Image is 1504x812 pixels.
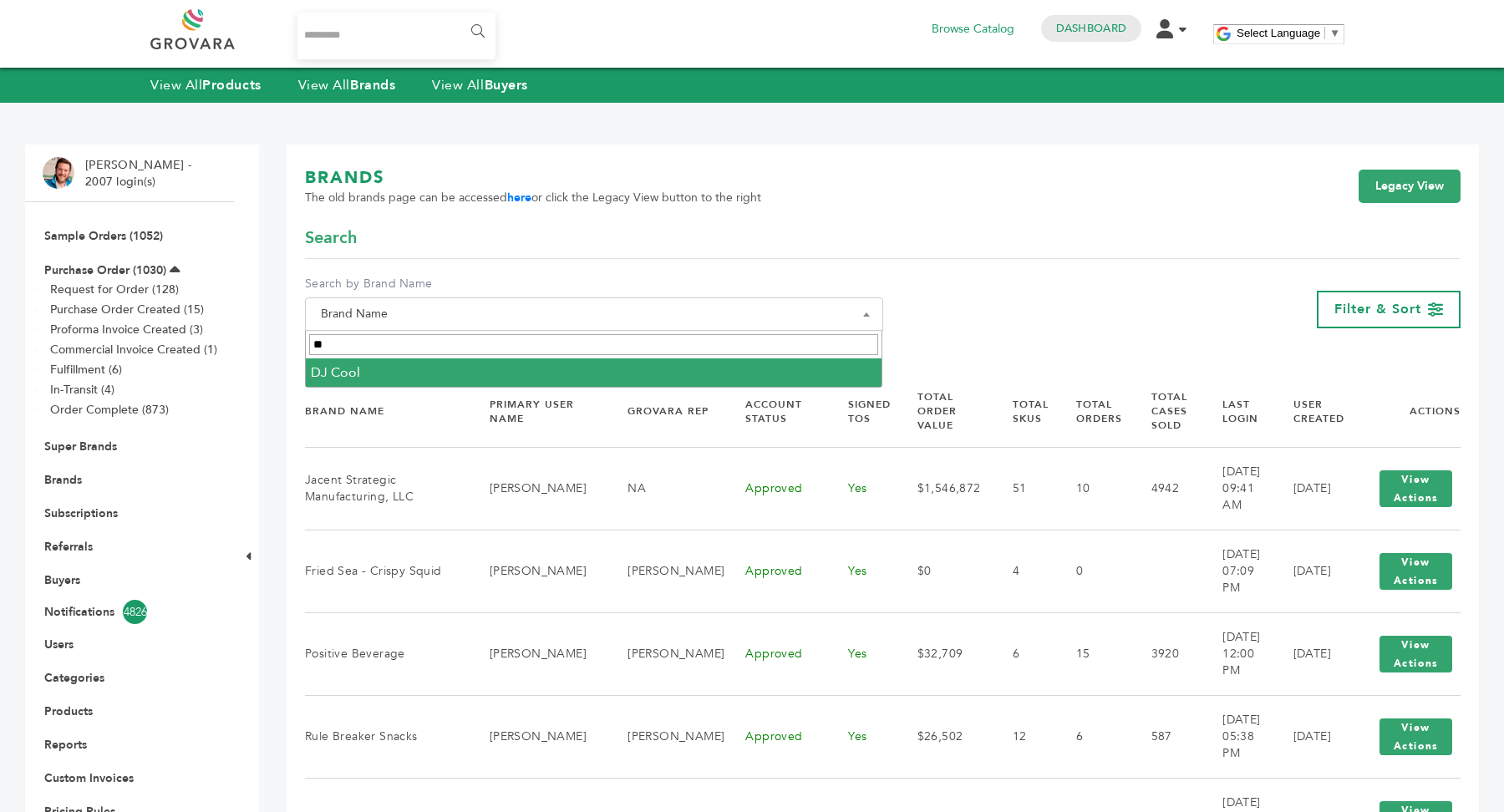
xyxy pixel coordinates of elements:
[314,302,874,326] span: Brand Name
[1202,612,1272,695] td: [DATE] 12:00 PM
[607,530,724,612] td: [PERSON_NAME]
[44,703,93,719] a: Products
[1380,718,1452,755] button: View Actions
[469,695,607,778] td: [PERSON_NAME]
[485,76,528,94] strong: Buyers
[298,76,396,94] a: View AllBrands
[44,637,74,652] a: Users
[1131,376,1202,447] th: Total Cases Sold
[1380,553,1452,590] button: View Actions
[305,376,469,447] th: Brand Name
[992,530,1055,612] td: 4
[44,600,215,624] a: Notifications4826
[306,358,882,387] li: DJ Cool
[507,190,531,206] a: here
[305,276,883,292] label: Search by Brand Name
[827,530,896,612] td: Yes
[50,322,203,337] a: Proforma Invoice Created (3)
[1329,27,1340,39] span: ▼
[44,439,117,454] a: Super Brands
[50,362,122,378] a: Fulfillment (6)
[1055,530,1131,612] td: 0
[309,334,879,355] input: Search
[1202,530,1272,612] td: [DATE] 07:09 PM
[1055,376,1131,447] th: Total Orders
[305,695,469,778] td: Rule Breaker Snacks
[724,447,827,530] td: Approved
[305,166,761,190] h1: BRANDS
[1056,21,1126,36] a: Dashboard
[469,447,607,530] td: [PERSON_NAME]
[50,282,179,297] a: Request for Order (128)
[350,76,395,94] strong: Brands
[607,612,724,695] td: [PERSON_NAME]
[44,505,118,521] a: Subscriptions
[50,382,114,398] a: In-Transit (4)
[607,695,724,778] td: [PERSON_NAME]
[44,262,166,278] a: Purchase Order (1030)
[1273,447,1351,530] td: [DATE]
[724,376,827,447] th: Account Status
[1359,170,1461,203] a: Legacy View
[992,695,1055,778] td: 12
[1380,470,1452,507] button: View Actions
[469,530,607,612] td: [PERSON_NAME]
[827,447,896,530] td: Yes
[827,612,896,695] td: Yes
[85,157,196,190] li: [PERSON_NAME] - 2007 login(s)
[44,737,87,753] a: Reports
[1380,636,1452,672] button: View Actions
[1055,447,1131,530] td: 10
[150,76,262,94] a: View AllProducts
[897,612,992,695] td: $32,709
[44,770,134,786] a: Custom Invoices
[1273,376,1351,447] th: User Created
[1202,376,1272,447] th: Last Login
[724,695,827,778] td: Approved
[1202,695,1272,778] td: [DATE] 05:38 PM
[932,20,1014,38] a: Browse Catalog
[1350,376,1461,447] th: Actions
[724,530,827,612] td: Approved
[607,447,724,530] td: NA
[897,447,992,530] td: $1,546,872
[44,472,82,488] a: Brands
[305,612,469,695] td: Positive Beverage
[297,13,495,59] input: Search...
[1055,612,1131,695] td: 15
[1273,612,1351,695] td: [DATE]
[44,539,93,555] a: Referrals
[44,572,80,588] a: Buyers
[897,695,992,778] td: $26,502
[50,342,217,358] a: Commercial Invoice Created (1)
[897,530,992,612] td: $0
[1202,447,1272,530] td: [DATE] 09:41 AM
[607,376,724,447] th: Grovara Rep
[827,376,896,447] th: Signed TOS
[1131,447,1202,530] td: 4942
[1131,612,1202,695] td: 3920
[305,190,761,206] span: The old brands page can be accessed or click the Legacy View button to the right
[992,447,1055,530] td: 51
[305,226,357,250] span: Search
[202,76,261,94] strong: Products
[1237,27,1340,39] a: Select Language​
[827,695,896,778] td: Yes
[469,376,607,447] th: Primary User Name
[1131,695,1202,778] td: 587
[992,612,1055,695] td: 6
[992,376,1055,447] th: Total SKUs
[50,402,169,418] a: Order Complete (873)
[1273,530,1351,612] td: [DATE]
[1273,695,1351,778] td: [DATE]
[897,376,992,447] th: Total Order Value
[44,228,163,244] a: Sample Orders (1052)
[123,600,147,624] span: 4826
[50,302,204,317] a: Purchase Order Created (15)
[305,530,469,612] td: Fried Sea - Crispy Squid
[305,447,469,530] td: Jacent Strategic Manufacturing, LLC
[724,612,827,695] td: Approved
[469,612,607,695] td: [PERSON_NAME]
[432,76,528,94] a: View AllBuyers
